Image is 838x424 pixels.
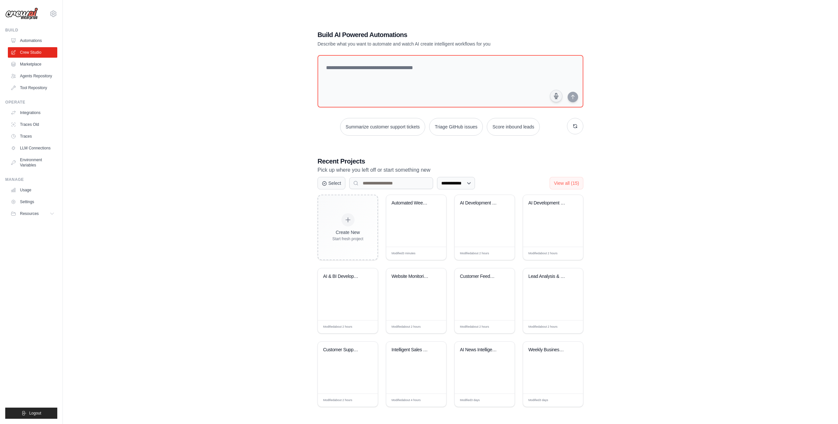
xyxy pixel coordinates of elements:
[8,59,57,69] a: Marketplace
[318,166,583,174] p: Pick up where you left off or start something new
[528,347,568,353] div: Weekly Business Reporting Automation
[8,185,57,195] a: Usage
[568,398,573,403] span: Edit
[487,118,540,136] button: Score inbound leads
[20,211,39,216] span: Resources
[460,274,500,279] div: Customer Feedback Analysis & Insights
[332,229,363,236] div: Create New
[5,8,38,20] img: Logo
[528,274,568,279] div: Lead Analysis & Routing System
[550,90,562,102] button: Click to speak your automation idea
[362,398,368,403] span: Edit
[392,200,431,206] div: Automated Weekly Business Intelligence Reporting
[392,325,421,329] span: Modified about 2 hours
[567,118,583,134] button: Get new suggestions
[528,200,568,206] div: AI Development & History Research Report
[392,347,431,353] div: Intelligent Sales Lead Analysis & Routing
[431,398,436,403] span: Edit
[5,28,57,33] div: Build
[318,41,537,47] p: Describe what you want to automate and watch AI create intelligent workflows for you
[568,324,573,329] span: Edit
[318,30,537,39] h1: Build AI Powered Automations
[528,325,557,329] span: Modified about 2 hours
[323,347,363,353] div: Customer Support Ticket Automation
[332,236,363,241] div: Start fresh project
[5,100,57,105] div: Operate
[323,398,352,403] span: Modified about 2 hours
[431,251,436,256] span: Edit
[460,347,500,353] div: AI News Intelligence System
[528,398,548,403] span: Modified 3 days
[318,157,583,166] h3: Recent Projects
[8,71,57,81] a: Agents Repository
[392,251,415,256] span: Modified 3 minutes
[8,35,57,46] a: Automations
[8,47,57,58] a: Crew Studio
[5,408,57,419] button: Logout
[340,118,425,136] button: Summarize customer support tickets
[554,181,579,186] span: View all (15)
[392,398,421,403] span: Modified about 4 hours
[323,274,363,279] div: AI & BI Development Research and Analysis
[460,251,489,256] span: Modified about 2 hours
[362,324,368,329] span: Edit
[392,274,431,279] div: Website Monitoring & Alerting System
[429,118,483,136] button: Triage GitHub issues
[499,324,505,329] span: Edit
[8,143,57,153] a: LLM Connections
[323,325,352,329] span: Modified about 2 hours
[460,398,480,403] span: Modified 3 days
[550,177,583,189] button: View all (15)
[460,200,500,206] div: AI Development Research & Analysis
[8,107,57,118] a: Integrations
[8,119,57,130] a: Traces Old
[8,131,57,142] a: Traces
[8,208,57,219] button: Resources
[29,411,41,416] span: Logout
[460,325,489,329] span: Modified about 2 hours
[5,177,57,182] div: Manage
[318,177,345,189] button: Select
[568,251,573,256] span: Edit
[528,251,557,256] span: Modified about 2 hours
[499,398,505,403] span: Edit
[8,83,57,93] a: Tool Repository
[8,197,57,207] a: Settings
[499,251,505,256] span: Edit
[431,324,436,329] span: Edit
[8,155,57,170] a: Environment Variables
